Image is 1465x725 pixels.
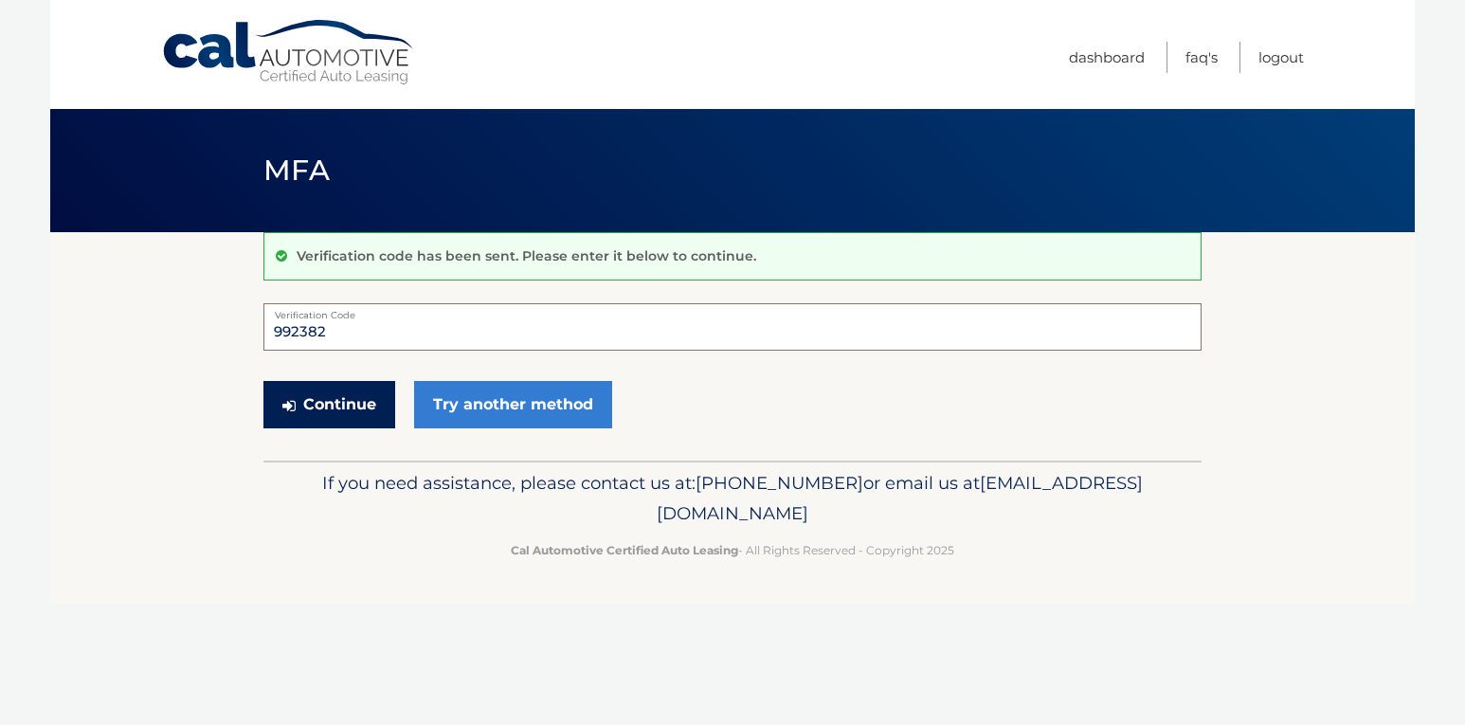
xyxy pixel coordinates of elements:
[414,381,612,428] a: Try another method
[297,247,756,264] p: Verification code has been sent. Please enter it below to continue.
[161,19,417,86] a: Cal Automotive
[263,303,1202,318] label: Verification Code
[276,468,1189,529] p: If you need assistance, please contact us at: or email us at
[1258,42,1304,73] a: Logout
[511,543,738,557] strong: Cal Automotive Certified Auto Leasing
[1069,42,1145,73] a: Dashboard
[276,540,1189,560] p: - All Rights Reserved - Copyright 2025
[657,472,1143,524] span: [EMAIL_ADDRESS][DOMAIN_NAME]
[1185,42,1218,73] a: FAQ's
[263,153,330,188] span: MFA
[696,472,863,494] span: [PHONE_NUMBER]
[263,303,1202,351] input: Verification Code
[263,381,395,428] button: Continue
